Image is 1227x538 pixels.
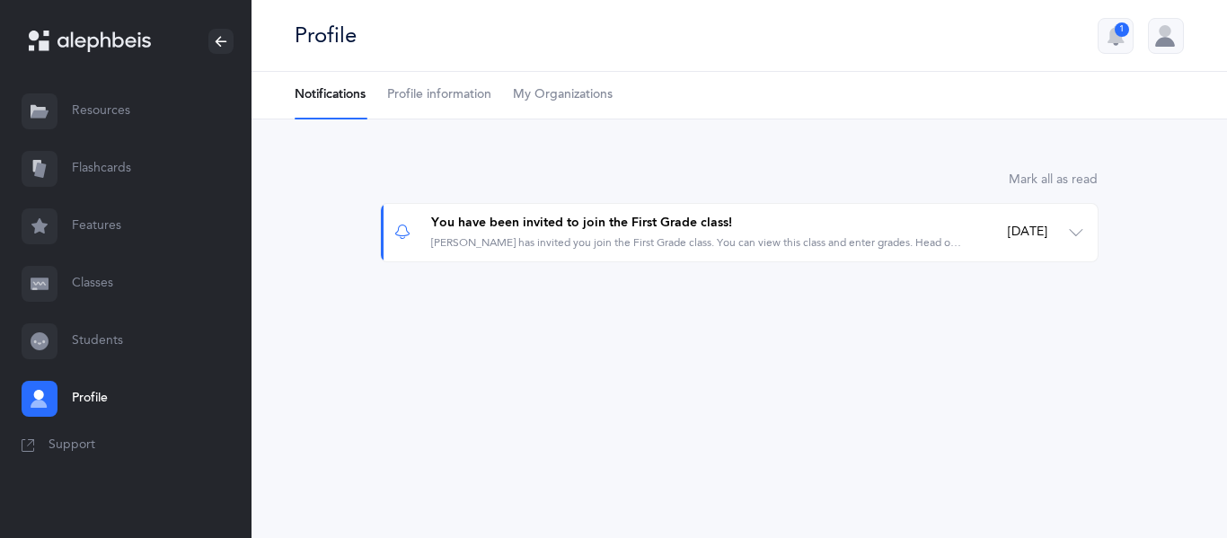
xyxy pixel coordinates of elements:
button: 1 [1098,18,1134,54]
span: Support [49,437,95,454]
span: Profile information [387,86,491,104]
div: 1 [1115,22,1129,37]
button: Mark all as read [1008,170,1099,189]
button: You have been invited to join the First Grade class! [PERSON_NAME] has invited you join the First... [381,204,1098,261]
span: [DATE] [1008,224,1047,242]
span: My Organizations [513,86,613,104]
div: Profile [295,21,357,50]
div: You have been invited to join the First Grade class! [431,215,965,233]
div: [PERSON_NAME] has invited you join the First Grade class. You can view this class and enter grade... [431,235,965,251]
